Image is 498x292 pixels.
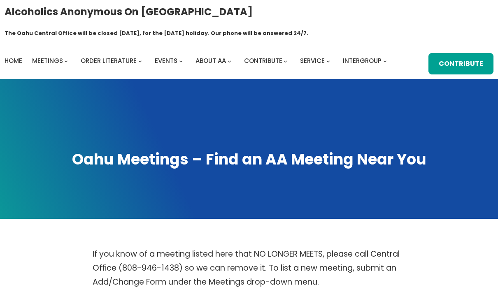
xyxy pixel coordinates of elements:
button: Intergroup submenu [383,59,387,63]
a: Service [300,55,325,67]
a: Intergroup [343,55,382,67]
button: Service submenu [326,59,330,63]
a: Meetings [32,55,63,67]
h1: Oahu Meetings – Find an AA Meeting Near You [8,149,490,169]
a: Contribute [428,53,493,74]
a: Home [5,55,22,67]
nav: Intergroup [5,55,390,67]
span: Meetings [32,56,63,65]
span: Order Literature [81,56,137,65]
a: Contribute [244,55,282,67]
h1: The Oahu Central Office will be closed [DATE], for the [DATE] holiday. Our phone will be answered... [5,29,308,37]
span: Contribute [244,56,282,65]
span: About AA [195,56,226,65]
span: Service [300,56,325,65]
p: If you know of a meeting listed here that NO LONGER MEETS, please call Central Office (808-946-14... [93,247,405,289]
button: Contribute submenu [284,59,287,63]
span: Events [155,56,177,65]
a: Alcoholics Anonymous on [GEOGRAPHIC_DATA] [5,3,253,21]
span: Intergroup [343,56,382,65]
button: Meetings submenu [64,59,68,63]
span: Home [5,56,22,65]
button: Order Literature submenu [138,59,142,63]
a: Events [155,55,177,67]
a: About AA [195,55,226,67]
button: About AA submenu [228,59,231,63]
button: Events submenu [179,59,183,63]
